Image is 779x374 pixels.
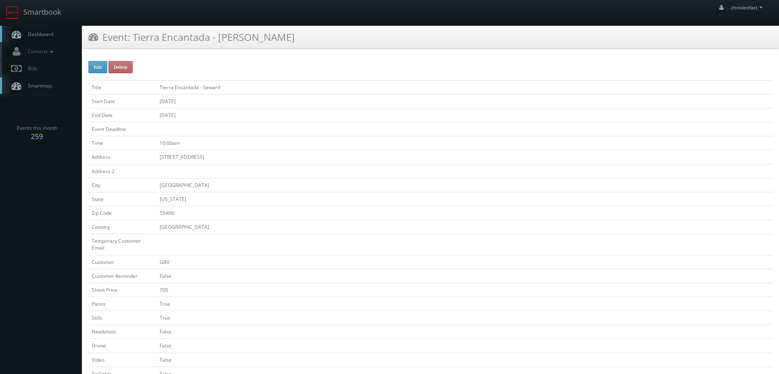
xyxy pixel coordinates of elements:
td: Start Date [88,94,156,108]
button: Delete [108,61,133,73]
td: Panos [88,297,156,311]
h3: Event: Tierra Encantada - [PERSON_NAME] [88,30,295,44]
span: Dashboard [24,31,53,38]
td: Tierra Encantada - Seward [156,80,773,94]
td: Shoot Price [88,283,156,297]
span: Events this month [17,124,57,132]
span: chrisleefatt [731,4,765,11]
td: False [156,325,773,339]
td: 700 [156,283,773,297]
td: Stills [88,311,156,325]
td: Time [88,136,156,150]
td: Temporary Customer Email [88,234,156,255]
td: 55406 [156,206,773,220]
td: Headshots [88,325,156,339]
td: True [156,311,773,325]
td: GBV [156,255,773,269]
td: False [156,353,773,367]
td: [GEOGRAPHIC_DATA] [156,178,773,192]
td: Customer Reminder [88,269,156,283]
td: Drone [88,339,156,353]
td: False [156,339,773,353]
td: State [88,192,156,206]
td: [GEOGRAPHIC_DATA] [156,220,773,234]
td: [US_STATE] [156,192,773,206]
td: Address 2 [88,164,156,178]
td: True [156,297,773,311]
td: Event Deadline [88,122,156,136]
span: Bids [24,65,38,72]
td: Title [88,80,156,94]
td: Video [88,353,156,367]
td: City [88,178,156,192]
td: End Date [88,108,156,122]
span: Smartmap [24,82,52,89]
td: [STREET_ADDRESS] [156,150,773,164]
button: Edit [88,61,107,73]
span: Contacts [24,48,55,55]
td: [DATE] [156,108,773,122]
td: 10:00am [156,136,773,150]
td: False [156,269,773,283]
td: Customer [88,255,156,269]
strong: 259 [31,131,43,141]
td: Zip Code [88,206,156,220]
td: [DATE] [156,94,773,108]
img: smartbook-logo.png [6,6,19,19]
td: Country [88,220,156,234]
td: Address [88,150,156,164]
